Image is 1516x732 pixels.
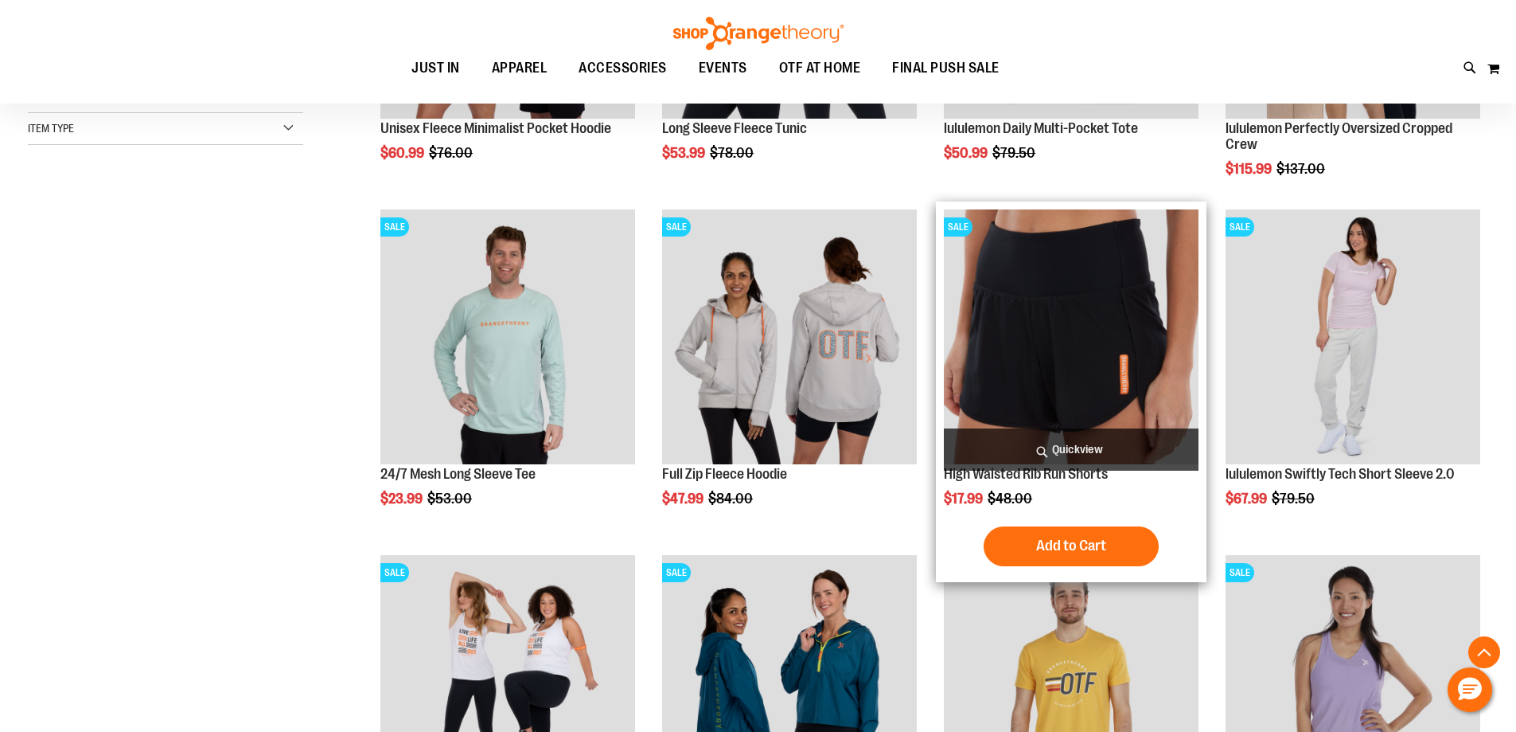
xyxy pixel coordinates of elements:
[779,50,861,86] span: OTF AT HOME
[427,491,474,507] span: $53.00
[662,145,707,161] span: $53.99
[1226,563,1254,582] span: SALE
[671,17,846,50] img: Shop Orangetheory
[380,217,409,237] span: SALE
[876,50,1015,86] a: FINAL PUSH SALE
[411,50,460,86] span: JUST IN
[1448,667,1492,712] button: Hello, have a question? Let’s chat.
[944,209,1198,464] img: High Waisted Rib Run Shorts
[992,145,1038,161] span: $79.50
[944,120,1138,136] a: lululemon Daily Multi-Pocket Tote
[763,50,877,87] a: OTF AT HOME
[1226,466,1455,482] a: lululemon Swiftly Tech Short Sleeve 2.0
[1226,217,1254,237] span: SALE
[699,50,747,86] span: EVENTS
[380,120,611,136] a: Unisex Fleece Minimalist Pocket Hoodie
[380,491,425,507] span: $23.99
[944,209,1198,467] a: High Waisted Rib Run ShortsSALE
[984,526,1159,566] button: Add to Cart
[944,491,985,507] span: $17.99
[396,50,476,87] a: JUST IN
[579,50,667,86] span: ACCESSORIES
[944,217,972,237] span: SALE
[944,466,1108,482] a: High Waisted Rib Run Shorts
[683,50,763,87] a: EVENTS
[1226,120,1452,152] a: lululemon Perfectly Oversized Cropped Crew
[1276,161,1327,177] span: $137.00
[1036,537,1106,554] span: Add to Cart
[28,122,74,135] span: Item Type
[492,50,548,86] span: APPAREL
[936,202,1206,582] div: product
[380,563,409,582] span: SALE
[710,145,756,161] span: $78.00
[380,466,536,482] a: 24/7 Mesh Long Sleeve Tee
[380,209,635,467] a: Main Image of 1457095SALE
[476,50,563,87] a: APPAREL
[662,217,691,237] span: SALE
[892,50,1000,86] span: FINAL PUSH SALE
[662,491,706,507] span: $47.99
[1272,491,1317,507] span: $79.50
[1218,202,1488,547] div: product
[662,209,917,467] a: Main Image of 1457091SALE
[1226,491,1269,507] span: $67.99
[372,202,643,547] div: product
[662,563,691,582] span: SALE
[662,120,807,136] a: Long Sleeve Fleece Tunic
[380,145,427,161] span: $60.99
[654,202,925,547] div: product
[380,209,635,464] img: Main Image of 1457095
[1226,161,1274,177] span: $115.99
[944,145,990,161] span: $50.99
[944,429,1198,471] a: Quickview
[563,50,683,87] a: ACCESSORIES
[662,466,787,482] a: Full Zip Fleece Hoodie
[708,491,755,507] span: $84.00
[1226,209,1480,467] a: lululemon Swiftly Tech Short Sleeve 2.0SALE
[988,491,1035,507] span: $48.00
[1226,209,1480,464] img: lululemon Swiftly Tech Short Sleeve 2.0
[1468,636,1500,668] button: Back To Top
[662,209,917,464] img: Main Image of 1457091
[429,145,475,161] span: $76.00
